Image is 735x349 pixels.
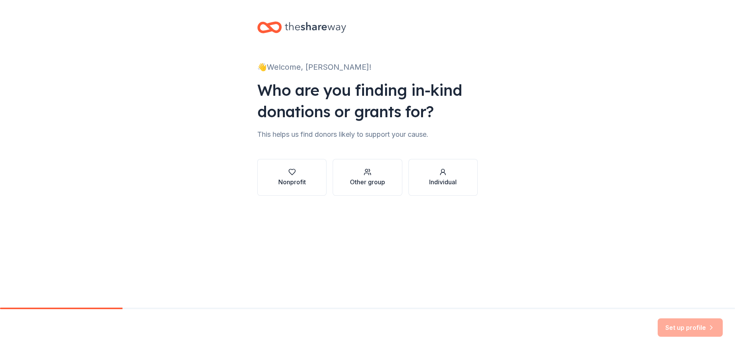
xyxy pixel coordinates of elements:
div: Nonprofit [278,177,306,187]
button: Individual [408,159,478,196]
div: Who are you finding in-kind donations or grants for? [257,79,478,122]
div: This helps us find donors likely to support your cause. [257,128,478,141]
button: Nonprofit [257,159,327,196]
div: Individual [429,177,457,187]
div: Other group [350,177,385,187]
div: 👋 Welcome, [PERSON_NAME]! [257,61,478,73]
button: Other group [333,159,402,196]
